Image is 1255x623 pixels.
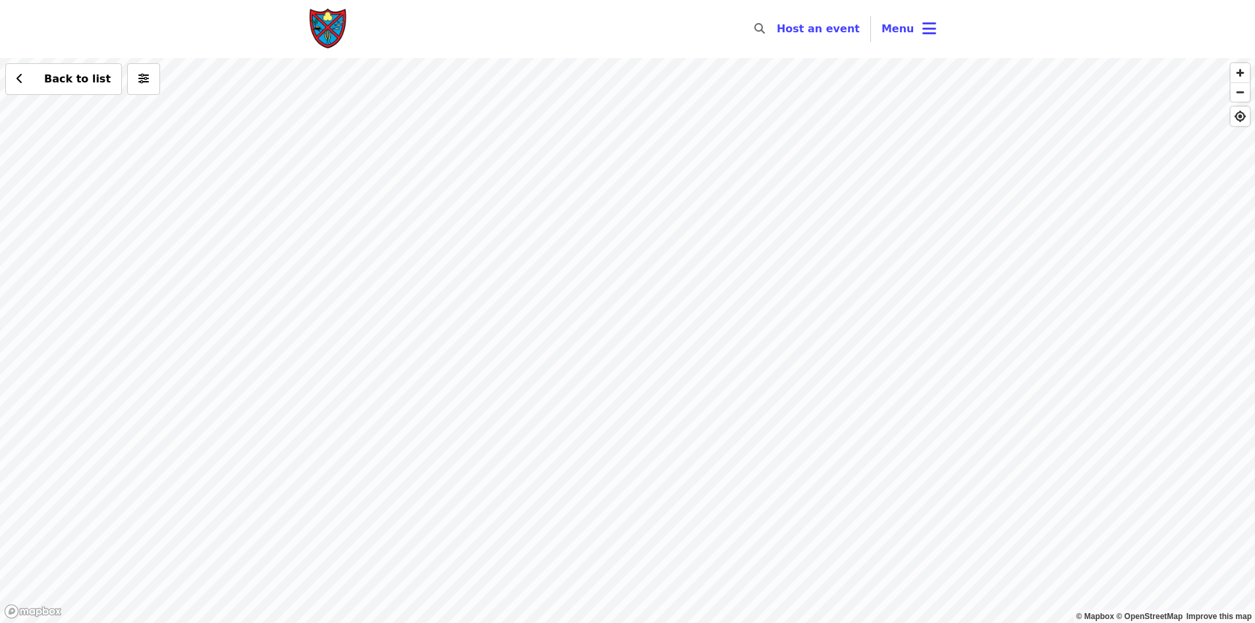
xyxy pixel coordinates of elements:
[871,13,947,45] button: Toggle account menu
[754,22,765,35] i: search icon
[16,73,23,85] i: chevron-left icon
[4,604,62,619] a: Mapbox logo
[1116,612,1183,621] a: OpenStreetMap
[1076,612,1115,621] a: Mapbox
[127,63,160,95] button: More filters (0 selected)
[1231,82,1250,102] button: Zoom Out
[881,22,914,35] span: Menu
[1231,107,1250,126] button: Find My Location
[5,63,122,95] button: Back to list
[1231,63,1250,82] button: Zoom In
[309,8,349,50] img: Society of St. Andrew - Home
[138,73,149,85] i: sliders-h icon
[1186,612,1252,621] a: Map feedback
[773,13,783,45] input: Search
[922,19,936,38] i: bars icon
[777,22,860,35] a: Host an event
[44,73,111,85] span: Back to list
